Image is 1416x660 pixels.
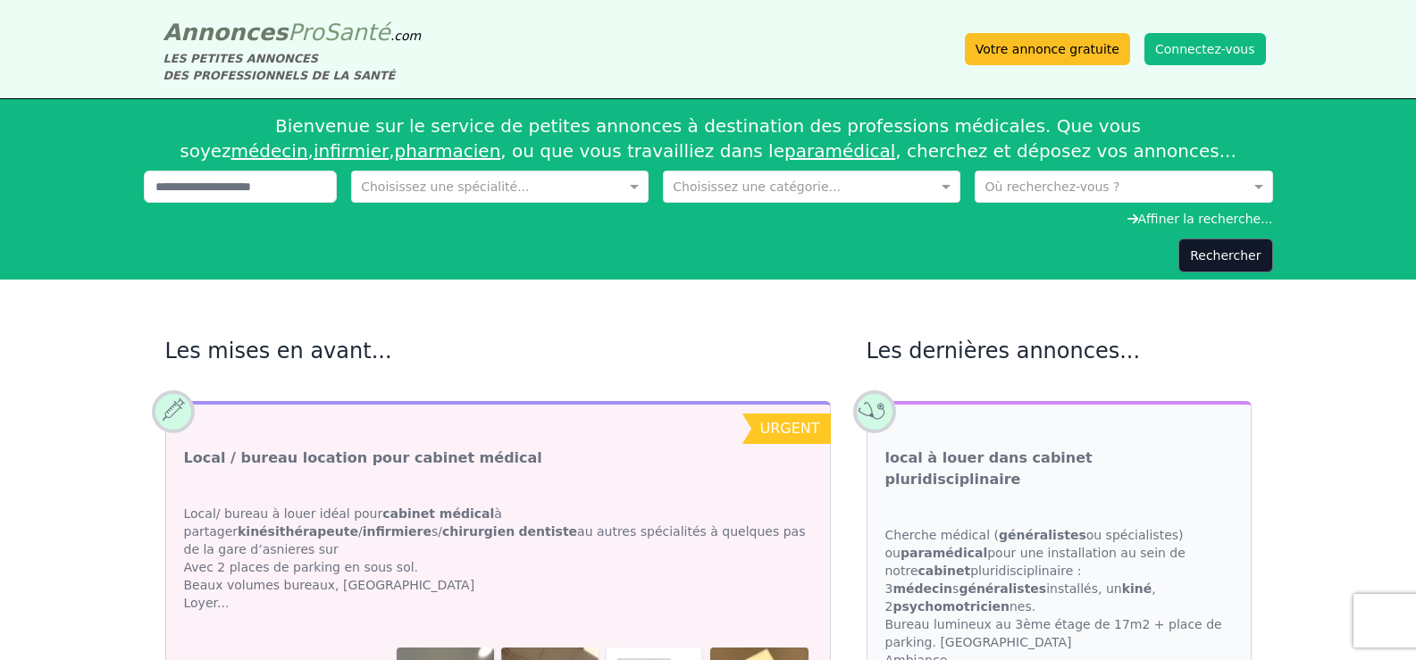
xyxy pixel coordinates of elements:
button: Connectez-vous [1144,33,1266,65]
h2: Les dernières annonces... [867,337,1252,365]
div: LES PETITES ANNONCES DES PROFESSIONNELS DE LA SANTÉ [163,50,422,84]
a: Local / bureau location pour cabinet médical [184,447,542,469]
div: Affiner la recherche... [144,210,1273,228]
div: Bienvenue sur le service de petites annonces à destination des professions médicales. Que vous so... [144,106,1273,171]
span: .com [390,29,421,43]
span: Annonces [163,19,289,46]
div: Local/ bureau à louer idéal pour à partager / s/ au autres spécialités à quelques pas de la gare ... [166,487,830,630]
span: Pro [288,19,324,46]
a: AnnoncesProSanté.com [163,19,422,46]
a: infirmier [314,140,389,162]
h2: Les mises en avant... [165,337,831,365]
strong: cabinet médical [382,506,494,521]
strong: infirmiere [363,524,432,539]
strong: cabinet [918,564,971,578]
strong: dentiste [519,524,578,539]
strong: chirurgien [442,524,515,539]
strong: paramédical [901,546,987,560]
a: pharmacien [395,140,501,162]
span: Santé [324,19,390,46]
strong: kinési [238,524,358,539]
strong: médecin [892,581,952,596]
a: paramédical [784,140,895,162]
span: urgent [759,420,819,437]
a: Votre annonce gratuite [965,33,1130,65]
strong: thérapeute [280,524,358,539]
a: local à louer dans cabinet pluridisciplinaire [885,447,1233,490]
strong: psychomotricien [892,599,1010,614]
strong: généralistes [959,581,1046,596]
strong: généralistes [999,528,1086,542]
strong: kiné [1122,581,1152,596]
a: médecin [231,140,308,162]
button: Rechercher [1178,238,1272,272]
